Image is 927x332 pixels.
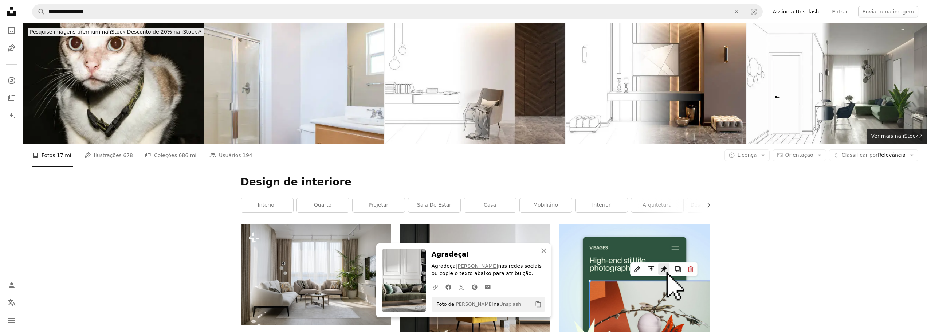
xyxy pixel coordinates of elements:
a: arquitetura [631,198,683,212]
a: Compartilhar no Facebook [442,280,455,294]
h3: Agradeça! [432,249,545,260]
span: Orientação [785,152,813,158]
a: Pesquise imagens premium na iStock|Desconto de 20% na iStock↗ [23,23,208,41]
span: Pesquise imagens premium na iStock | [30,29,127,35]
a: Compartilhar no Pinterest [468,280,481,294]
button: Orientação [773,149,826,161]
a: Entrar [828,6,852,17]
a: [PERSON_NAME] [454,301,494,307]
button: Licença [724,149,769,161]
img: Esboço de um interior moderno com um armário em um nicho e uma imagem na parede tornou-se interio... [566,23,746,144]
button: Copiar para a área de transferência [532,298,545,310]
button: rolar lista para a direita [702,198,710,212]
h1: Design de interiore [241,176,710,189]
a: Ilustrações 678 [85,144,133,167]
a: quarto [297,198,349,212]
a: Compartilhar por e-mail [481,280,494,294]
span: Classificar por [842,152,878,158]
a: Ilustrações [4,41,19,55]
span: 678 [123,151,133,159]
a: uma sala de estar com uma grande janela [241,271,391,278]
a: Histórico de downloads [4,108,19,123]
img: visualização interior residencial, ilustração 3D [747,23,927,144]
button: Menu [4,313,19,328]
a: Entrar / Cadastrar-se [4,278,19,293]
button: Pesquise na Unsplash [32,5,45,19]
span: Licença [737,152,757,158]
a: Coleções [4,91,19,105]
a: interior [241,198,293,212]
a: projetar [353,198,405,212]
span: Foto de na [433,298,521,310]
span: 686 mil [178,151,198,159]
a: Interior [576,198,628,212]
a: mobiliário [520,198,572,212]
a: Designer de interiores [687,198,739,212]
a: Compartilhar no Twitter [455,280,468,294]
p: Agradeça nas redes sociais ou copie o texto abaixo para atribuição. [432,263,545,277]
a: Ver mais na iStock↗ [867,129,927,144]
a: [PERSON_NAME] [456,263,498,269]
img: Um lindo gato doméstico [23,23,204,144]
a: Coleções 686 mil [145,144,198,167]
span: Desconto de 20% na iStock ↗ [30,29,201,35]
button: Limpar [728,5,745,19]
img: Esboço do interior moderno com uma poltrona e um carrinho com decoração, revestimento telhado, e ... [385,23,565,144]
span: 194 [243,151,252,159]
span: Ver mais na iStock ↗ [871,133,923,139]
a: Unsplash [499,301,521,307]
a: Fotos [4,23,19,38]
a: Explorar [4,73,19,88]
a: Casa [464,198,516,212]
a: Sala de estar [408,198,460,212]
img: Interiore agradável do insid do banheiro branco do panorama [204,23,385,144]
button: Pesquisa visual [745,5,762,19]
button: Classificar porRelevância [829,149,918,161]
a: Usuários 194 [209,144,252,167]
a: Assine a Unsplash+ [769,6,828,17]
span: Relevância [842,152,906,159]
button: Enviar uma imagem [858,6,918,17]
form: Pesquise conteúdo visual em todo o site [32,4,763,19]
img: uma sala de estar com uma grande janela [241,224,391,325]
button: Idioma [4,296,19,310]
